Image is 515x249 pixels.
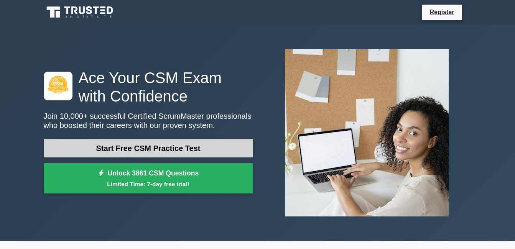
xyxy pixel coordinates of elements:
[44,111,253,130] p: Join 10,000+ successful Certified ScrumMaster professionals who boosted their careers with our pr...
[44,163,253,194] a: Unlock 3861 CSM QuestionsLimited Time: 7-day free trial!
[53,180,244,188] small: Limited Time: 7-day free trial!
[44,69,253,105] h1: Ace Your CSM Exam with Confidence
[425,7,459,17] a: Register
[44,139,253,157] a: Start Free CSM Practice Test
